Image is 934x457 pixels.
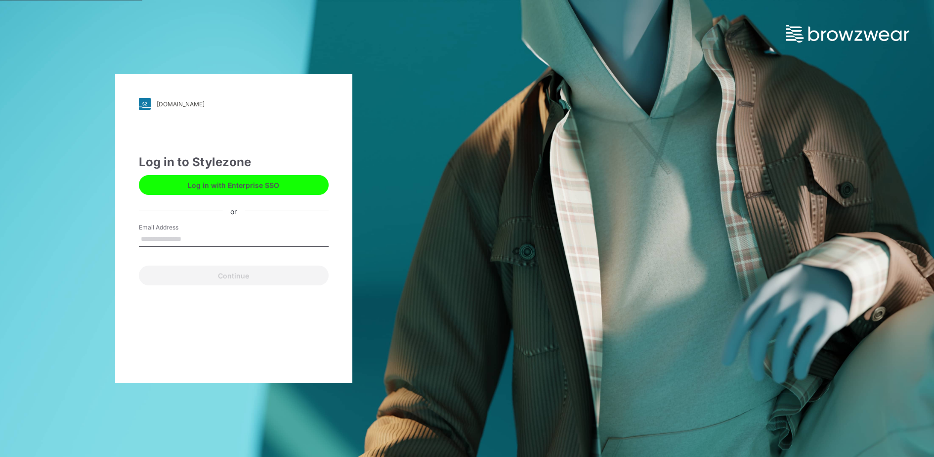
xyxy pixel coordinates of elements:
img: svg+xml;base64,PHN2ZyB3aWR0aD0iMjgiIGhlaWdodD0iMjgiIHZpZXdCb3g9IjAgMCAyOCAyOCIgZmlsbD0ibm9uZSIgeG... [139,98,151,110]
div: Log in to Stylezone [139,153,329,171]
img: browzwear-logo.73288ffb.svg [786,25,909,43]
a: [DOMAIN_NAME] [139,98,329,110]
div: [DOMAIN_NAME] [157,100,205,108]
div: or [222,206,245,216]
button: Log in with Enterprise SSO [139,175,329,195]
label: Email Address [139,223,208,232]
